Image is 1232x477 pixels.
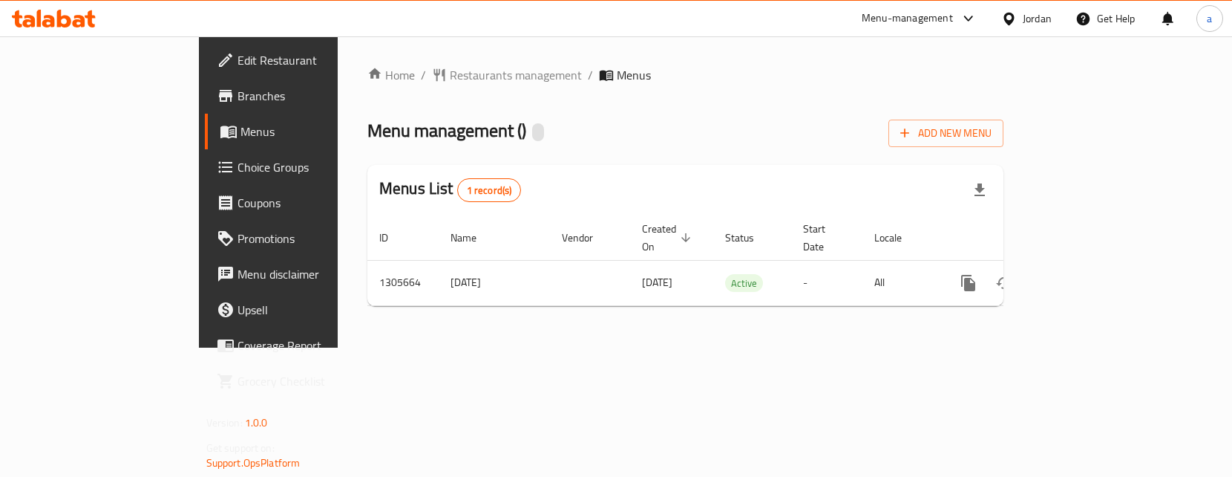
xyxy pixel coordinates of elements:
span: Status [725,229,773,247]
span: 1 record(s) [458,184,521,198]
span: Menu disclaimer [237,265,393,283]
span: Menus [617,66,651,84]
a: Branches [205,78,404,114]
span: Start Date [803,220,845,256]
a: Promotions [205,221,404,256]
a: Coverage Report [205,328,404,363]
span: Active [725,275,763,292]
span: Locale [874,229,921,247]
td: - [791,260,862,305]
a: Menu disclaimer [205,256,404,292]
div: Jordan [1023,10,1052,27]
td: [DATE] [439,260,550,305]
span: Name [450,229,496,247]
span: [DATE] [642,273,672,292]
span: Branches [237,87,393,105]
span: 1.0.0 [245,413,268,432]
td: All [862,260,939,305]
span: Upsell [237,301,393,319]
span: Get support on: [206,438,275,458]
a: Restaurants management [432,66,582,84]
li: / [588,66,593,84]
span: Grocery Checklist [237,372,393,390]
div: Total records count [457,178,522,202]
a: Edit Restaurant [205,42,404,78]
a: Upsell [205,292,404,328]
li: / [421,66,426,84]
a: Grocery Checklist [205,363,404,399]
span: Created On [642,220,695,256]
button: Change Status [986,265,1022,301]
span: Menu management ( ) [367,114,526,147]
span: Version: [206,413,243,432]
a: Menus [205,114,404,149]
span: Menus [240,123,393,140]
a: Support.OpsPlatform [206,453,301,473]
nav: breadcrumb [367,66,1003,84]
span: a [1207,10,1212,27]
th: Actions [939,215,1105,261]
div: Menu-management [862,10,953,27]
h2: Menus List [379,178,521,202]
span: Restaurants management [450,66,582,84]
button: more [951,265,986,301]
a: Coupons [205,185,404,221]
div: Export file [962,172,997,208]
div: Active [725,274,763,292]
span: Promotions [237,230,393,247]
span: ID [379,229,407,247]
span: Coverage Report [237,337,393,354]
button: Add New Menu [888,120,1003,147]
span: Coupons [237,194,393,212]
span: Choice Groups [237,158,393,176]
table: enhanced table [367,215,1105,306]
span: Edit Restaurant [237,51,393,69]
span: Add New Menu [900,124,992,143]
a: Choice Groups [205,149,404,185]
span: Vendor [562,229,612,247]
